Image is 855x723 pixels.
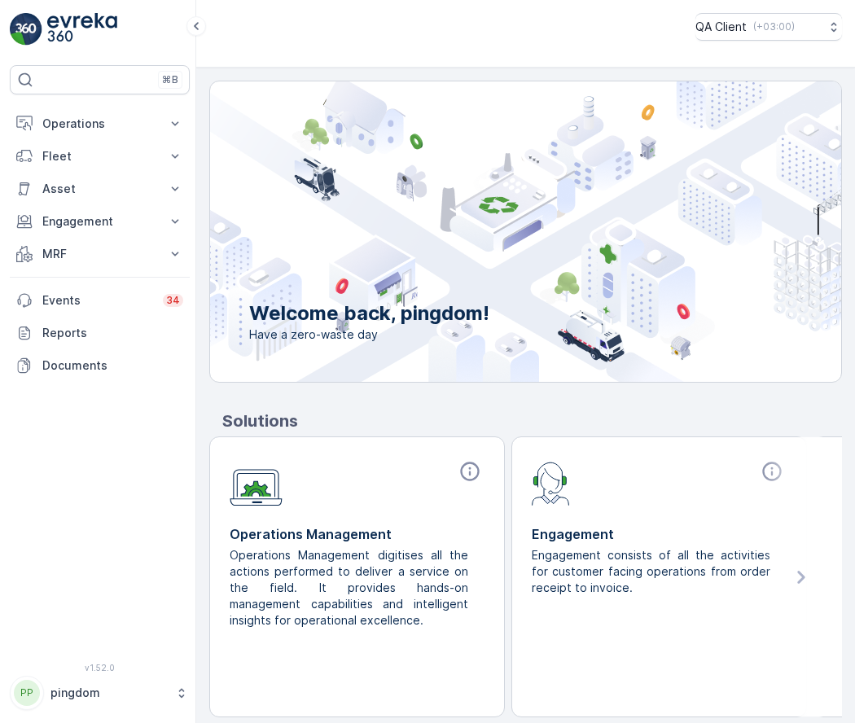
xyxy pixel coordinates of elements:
p: MRF [42,246,157,262]
p: pingdom [50,685,167,701]
p: ⌘B [162,73,178,86]
p: Welcome back, pingdom! [249,300,489,326]
button: Asset [10,173,190,205]
img: city illustration [137,81,841,382]
a: Events34 [10,284,190,317]
span: v 1.52.0 [10,663,190,673]
img: logo [10,13,42,46]
p: 34 [166,294,180,307]
button: PPpingdom [10,676,190,710]
p: Asset [42,181,157,197]
p: ( +03:00 ) [753,20,795,33]
button: Operations [10,107,190,140]
p: Engagement consists of all the activities for customer facing operations from order receipt to in... [532,547,774,596]
p: Operations Management digitises all the actions performed to deliver a service on the field. It p... [230,547,471,629]
button: MRF [10,238,190,270]
p: Solutions [222,409,842,433]
img: module-icon [230,460,283,506]
a: Documents [10,349,190,382]
p: Reports [42,325,183,341]
img: logo_light-DOdMpM7g.png [47,13,117,46]
p: Documents [42,357,183,374]
button: Engagement [10,205,190,238]
button: Fleet [10,140,190,173]
p: QA Client [695,19,747,35]
a: Reports [10,317,190,349]
span: Have a zero-waste day [249,326,489,343]
p: Engagement [42,213,157,230]
p: Fleet [42,148,157,164]
p: Operations [42,116,157,132]
p: Events [42,292,153,309]
div: PP [14,680,40,706]
p: Operations Management [230,524,484,544]
p: Engagement [532,524,787,544]
img: module-icon [532,460,570,506]
button: QA Client(+03:00) [695,13,842,41]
